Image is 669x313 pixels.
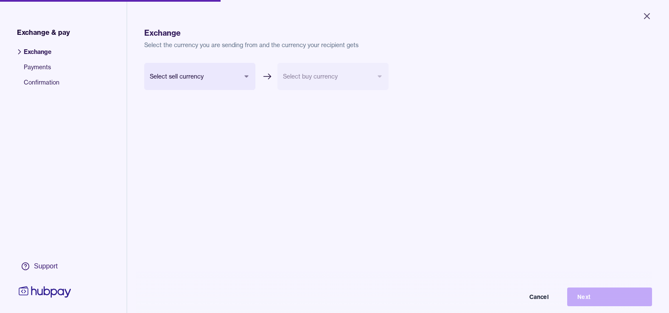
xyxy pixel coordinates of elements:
button: Cancel [474,288,559,306]
span: Payments [24,63,59,78]
span: Exchange [24,48,59,63]
div: Support [34,262,58,271]
span: Exchange & pay [17,27,70,37]
button: Close [632,7,662,25]
a: Support [17,257,73,275]
span: Confirmation [24,78,59,93]
h1: Exchange [144,27,656,39]
p: Select the currency you are sending from and the currency your recipient gets [144,41,656,49]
